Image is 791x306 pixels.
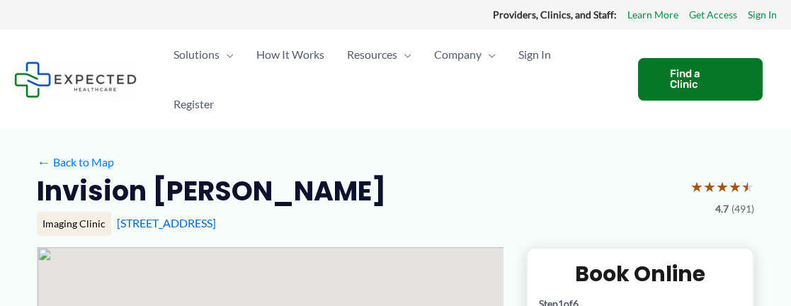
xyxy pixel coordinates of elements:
span: How It Works [256,30,324,79]
span: Menu Toggle [482,30,496,79]
span: Solutions [173,30,220,79]
span: ★ [741,174,754,200]
a: Find a Clinic [638,58,763,101]
a: Sign In [748,6,777,24]
a: Get Access [689,6,737,24]
span: ★ [716,174,729,200]
span: Register [173,79,214,129]
a: ResourcesMenu Toggle [336,30,423,79]
a: ←Back to Map [37,152,114,173]
a: [STREET_ADDRESS] [117,216,216,229]
a: Sign In [507,30,562,79]
span: Company [434,30,482,79]
span: ★ [690,174,703,200]
span: Sign In [518,30,551,79]
h2: Book Online [539,260,741,288]
a: How It Works [245,30,336,79]
img: Expected Healthcare Logo - side, dark font, small [14,62,137,98]
span: Menu Toggle [397,30,411,79]
a: SolutionsMenu Toggle [162,30,245,79]
span: 4.7 [715,200,729,218]
span: ★ [703,174,716,200]
span: ← [37,155,50,169]
h2: Invision [PERSON_NAME] [37,174,386,208]
nav: Primary Site Navigation [162,30,624,129]
strong: Providers, Clinics, and Staff: [493,8,617,21]
span: Resources [347,30,397,79]
span: ★ [729,174,741,200]
span: Menu Toggle [220,30,234,79]
a: Register [162,79,225,129]
a: Learn More [627,6,678,24]
a: CompanyMenu Toggle [423,30,507,79]
div: Imaging Clinic [37,212,111,236]
span: (491) [732,200,754,218]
